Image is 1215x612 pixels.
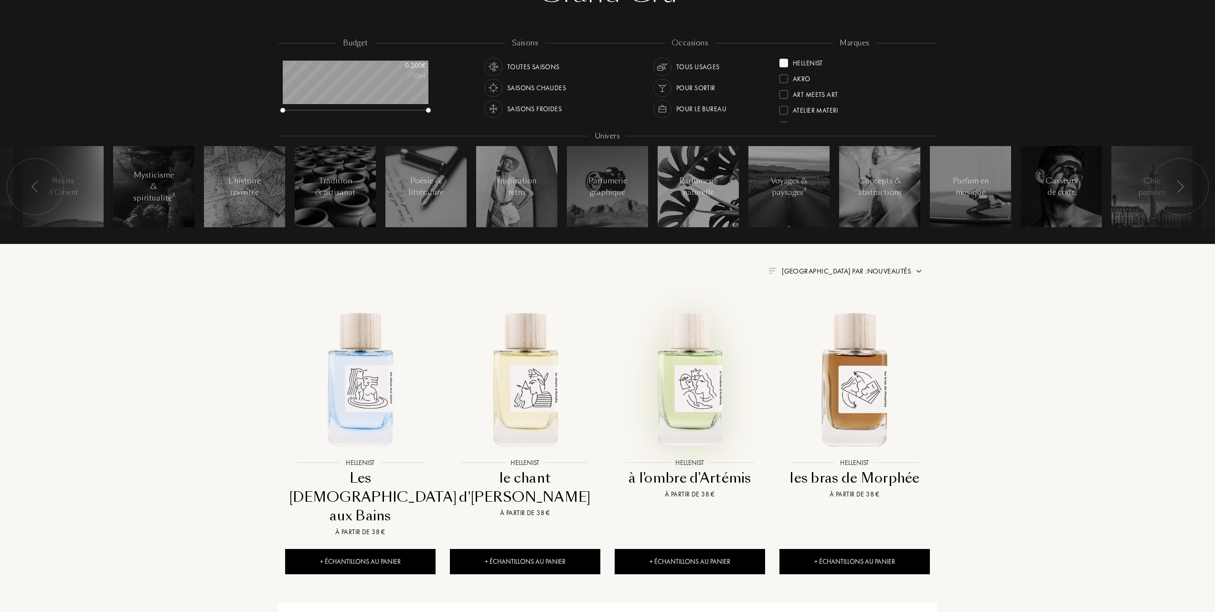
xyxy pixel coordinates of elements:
[782,266,911,276] span: [GEOGRAPHIC_DATA] par : Nouveautés
[285,294,436,549] a: Les Dieux aux Bains HellenistHellenistLes [DEMOGRAPHIC_DATA] aux BainsÀ partir de 38 €
[833,38,876,49] div: marques
[656,81,669,95] img: usage_occasion_party_white.svg
[783,489,926,499] div: À partir de 38 €
[793,55,823,68] div: Hellenist
[507,79,566,97] div: Saisons chaudes
[450,294,600,530] a: le chant d'Achille HellenistHellenistle chant d'[PERSON_NAME]À partir de 38 €
[507,100,562,118] div: Saisons froides
[665,38,715,49] div: occasions
[915,267,923,275] img: arrow.png
[286,304,435,453] img: Les Dieux aux Bains Hellenist
[676,58,720,76] div: Tous usages
[32,180,39,193] img: arr_left.svg
[378,71,426,81] div: /50mL
[950,175,991,198] div: Parfum en musique
[656,102,669,116] img: usage_occasion_work_white.svg
[285,549,436,574] div: + Échantillons au panier
[133,169,175,204] div: Mysticisme & spiritualité
[289,527,432,537] div: À partir de 38 €
[768,268,776,274] img: filter_by.png
[454,469,597,506] div: le chant d'[PERSON_NAME]
[793,71,810,84] div: Akro
[487,102,500,116] img: usage_season_cold_white.svg
[378,61,426,71] div: 0 - 200 €
[588,131,627,142] div: Univers
[289,469,432,525] div: Les [DEMOGRAPHIC_DATA] aux Bains
[656,60,669,74] img: usage_occasion_all_white.svg
[497,175,537,198] div: Inspiration rétro
[858,175,902,198] div: Concepts & abstractions
[454,508,597,518] div: À partir de 38 €
[615,549,765,574] div: + Échantillons au panier
[678,175,719,198] div: Parfumerie naturelle
[780,304,929,453] img: les bras de Morphée Hellenist
[779,549,930,574] div: + Échantillons au panier
[172,192,175,199] span: 3
[587,175,628,198] div: Parfumerie graphique
[1041,175,1082,198] div: Casseurs de code
[769,175,810,198] div: Voyages & paysages
[676,79,715,97] div: Pour sortir
[505,38,545,49] div: saisons
[779,294,930,511] a: les bras de Morphée HellenistHellenistles bras de MorphéeÀ partir de 38 €
[507,58,560,76] div: Toutes saisons
[1176,180,1184,193] img: arr_left.svg
[804,186,807,193] span: 3
[406,175,447,198] div: Poésie & littérature
[315,175,356,198] div: Tradition & artisanat
[618,489,761,499] div: À partir de 38 €
[793,86,838,99] div: Art Meets Art
[224,175,265,198] div: L'histoire revisitée
[615,294,765,511] a: à l'ombre d'Artémis HellenistHellenistà l'ombre d'ArtémisÀ partir de 38 €
[616,304,764,453] img: à l'ombre d'Artémis Hellenist
[336,38,375,49] div: budget
[793,102,838,115] div: Atelier Materi
[451,304,599,453] img: le chant d'Achille Hellenist
[450,549,600,574] div: + Échantillons au panier
[793,118,814,131] div: Baruti
[487,60,500,74] img: usage_season_average_white.svg
[487,81,500,95] img: usage_season_hot_white.svg
[676,100,726,118] div: Pour le bureau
